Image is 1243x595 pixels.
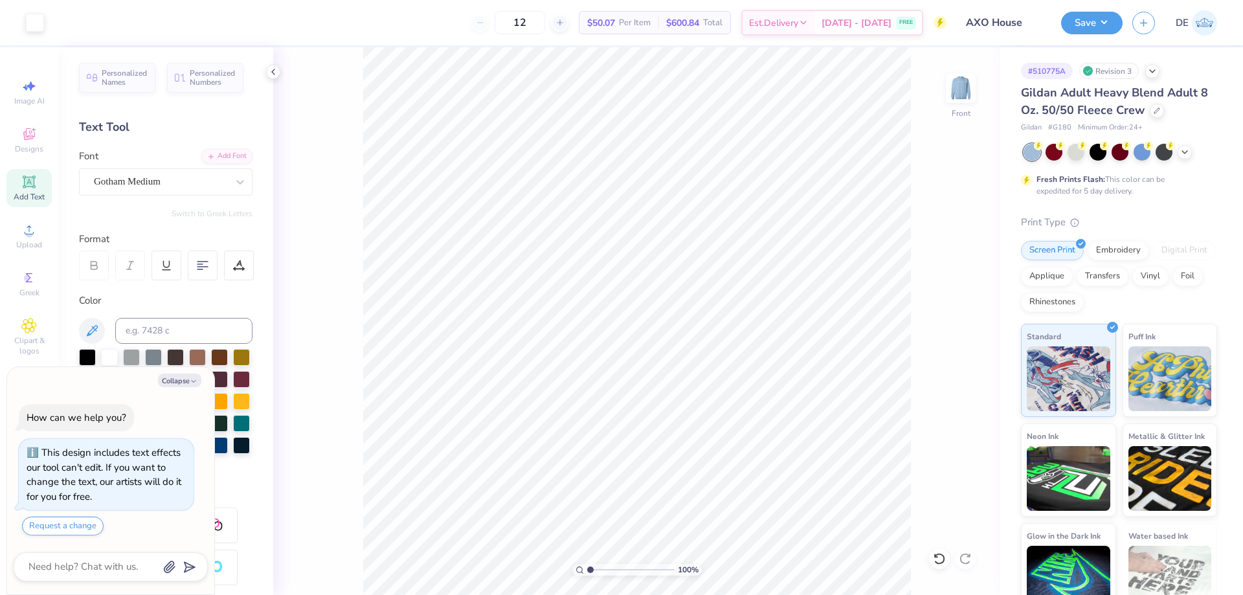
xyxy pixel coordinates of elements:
span: Personalized Names [102,69,148,87]
span: Neon Ink [1027,429,1058,443]
span: # G180 [1048,122,1071,133]
span: Gildan [1021,122,1042,133]
div: This design includes text effects our tool can't edit. If you want to change the text, our artist... [27,446,181,503]
div: Rhinestones [1021,293,1084,312]
span: Designs [15,144,43,154]
span: Standard [1027,330,1061,343]
span: DE [1176,16,1189,30]
img: Standard [1027,346,1110,411]
div: Revision 3 [1079,63,1139,79]
span: Greek [19,287,39,298]
span: Metallic & Glitter Ink [1128,429,1205,443]
div: Screen Print [1021,241,1084,260]
span: Image AI [14,96,45,106]
a: DE [1176,10,1217,36]
span: Gildan Adult Heavy Blend Adult 8 Oz. 50/50 Fleece Crew [1021,85,1208,118]
span: Personalized Numbers [190,69,236,87]
div: Color [79,293,252,308]
span: [DATE] - [DATE] [822,16,891,30]
img: Metallic & Glitter Ink [1128,446,1212,511]
button: Save [1061,12,1123,34]
button: Collapse [158,374,201,387]
input: e.g. 7428 c [115,318,252,344]
div: Print Type [1021,215,1217,230]
span: Total [703,16,722,30]
div: Add Font [201,149,252,164]
img: Djian Evardoni [1192,10,1217,36]
span: FREE [899,18,913,27]
div: Format [79,232,254,247]
button: Switch to Greek Letters [172,208,252,219]
div: Foil [1172,267,1203,286]
span: Water based Ink [1128,529,1188,543]
div: Embroidery [1088,241,1149,260]
img: Neon Ink [1027,446,1110,511]
span: Glow in the Dark Ink [1027,529,1101,543]
div: # 510775A [1021,63,1073,79]
span: Add Text [14,192,45,202]
div: Vinyl [1132,267,1169,286]
span: Per Item [619,16,651,30]
img: Front [948,75,974,101]
span: Minimum Order: 24 + [1078,122,1143,133]
input: Untitled Design [956,10,1051,36]
label: Font [79,149,98,164]
div: Transfers [1077,267,1128,286]
button: Request a change [22,517,104,535]
div: How can we help you? [27,411,126,424]
span: Puff Ink [1128,330,1156,343]
div: Applique [1021,267,1073,286]
div: This color can be expedited for 5 day delivery. [1036,174,1196,197]
span: Upload [16,240,42,250]
div: Front [952,107,970,119]
div: Digital Print [1153,241,1216,260]
strong: Fresh Prints Flash: [1036,174,1105,185]
input: – – [495,11,545,34]
div: Text Tool [79,118,252,136]
span: Est. Delivery [749,16,798,30]
span: Clipart & logos [6,335,52,356]
span: 100 % [678,564,699,576]
span: $50.07 [587,16,615,30]
img: Puff Ink [1128,346,1212,411]
span: $600.84 [666,16,699,30]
